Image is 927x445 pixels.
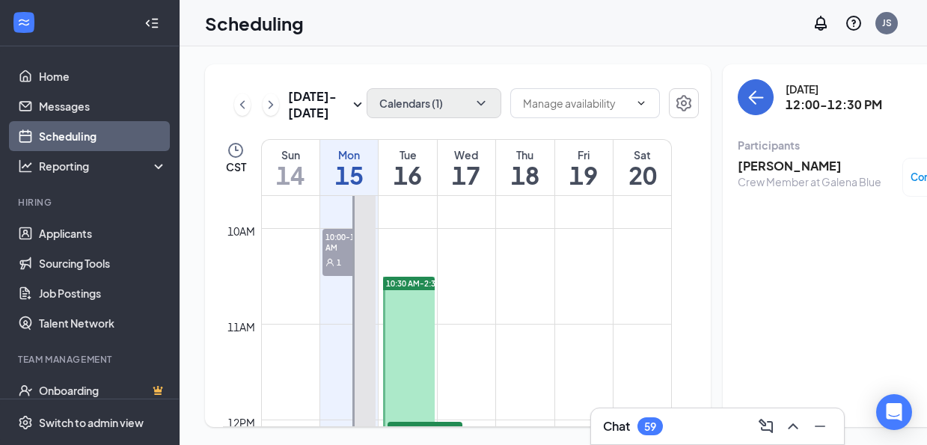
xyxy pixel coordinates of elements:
[262,147,319,162] div: Sun
[263,93,279,116] button: ChevronRight
[39,415,144,430] div: Switch to admin view
[379,147,436,162] div: Tue
[39,91,167,121] a: Messages
[386,278,453,289] span: 10:30 AM-2:30 PM
[262,162,319,188] h1: 14
[39,278,167,308] a: Job Postings
[379,140,436,195] a: September 16, 2025
[235,96,250,114] svg: ChevronLeft
[644,420,656,433] div: 59
[754,414,778,438] button: ComposeMessage
[876,394,912,430] div: Open Intercom Messenger
[39,308,167,338] a: Talent Network
[438,140,495,195] a: September 17, 2025
[786,96,882,113] h3: 12:00-12:30 PM
[320,140,378,195] a: September 15, 2025
[39,375,167,405] a: OnboardingCrown
[39,61,167,91] a: Home
[320,147,378,162] div: Mon
[738,158,881,174] h3: [PERSON_NAME]
[263,96,278,114] svg: ChevronRight
[757,417,775,435] svg: ComposeMessage
[367,88,501,118] button: Calendars (1)ChevronDown
[349,96,367,114] svg: SmallChevronDown
[669,88,699,121] a: Settings
[555,140,613,195] a: September 19, 2025
[379,162,436,188] h1: 16
[738,174,881,189] div: Crew Member at Galena Blue
[738,79,774,115] button: back-button
[669,88,699,118] button: Settings
[614,140,671,195] a: September 20, 2025
[18,159,33,174] svg: Analysis
[224,319,258,335] div: 11am
[224,414,258,431] div: 12pm
[18,353,164,366] div: Team Management
[325,258,334,267] svg: User
[808,414,832,438] button: Minimize
[496,147,554,162] div: Thu
[675,94,693,112] svg: Settings
[811,417,829,435] svg: Minimize
[337,257,341,268] span: 1
[523,95,629,111] input: Manage availability
[812,14,830,32] svg: Notifications
[262,140,319,195] a: September 14, 2025
[39,218,167,248] a: Applicants
[144,16,159,31] svg: Collapse
[288,88,349,121] h3: [DATE] - [DATE]
[18,415,33,430] svg: Settings
[234,93,251,116] button: ChevronLeft
[388,422,462,437] span: 12:00-12:30 PM
[781,414,805,438] button: ChevronUp
[227,141,245,159] svg: Clock
[39,159,168,174] div: Reporting
[603,418,630,435] h3: Chat
[614,147,671,162] div: Sat
[635,97,647,109] svg: ChevronDown
[474,96,489,111] svg: ChevronDown
[438,162,495,188] h1: 17
[16,15,31,30] svg: WorkstreamLogo
[496,140,554,195] a: September 18, 2025
[882,16,892,29] div: JS
[226,159,246,174] span: CST
[784,417,802,435] svg: ChevronUp
[18,196,164,209] div: Hiring
[438,147,495,162] div: Wed
[614,162,671,188] h1: 20
[39,248,167,278] a: Sourcing Tools
[496,162,554,188] h1: 18
[786,82,882,96] div: [DATE]
[320,162,378,188] h1: 15
[845,14,863,32] svg: QuestionInfo
[555,147,613,162] div: Fri
[205,10,304,36] h1: Scheduling
[555,162,613,188] h1: 19
[747,88,765,106] svg: ArrowLeft
[322,229,376,254] span: 10:00-10:30 AM
[39,121,167,151] a: Scheduling
[224,223,258,239] div: 10am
